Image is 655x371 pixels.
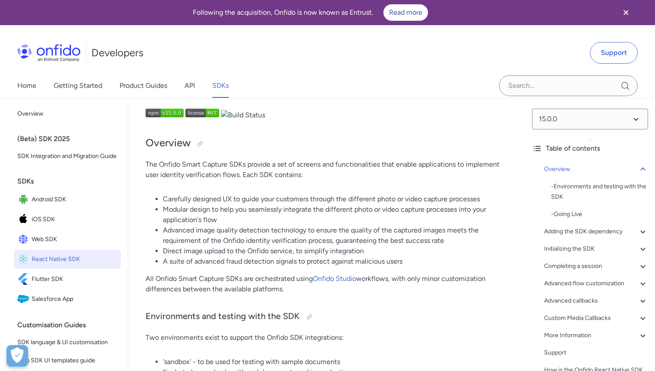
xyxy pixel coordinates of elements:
img: IconiOS SDK [17,213,32,226]
span: Overview [17,109,117,119]
div: (Beta) SDK 2025 [17,130,124,148]
input: Onfido search input field [499,75,638,96]
span: React Native SDK [32,253,117,265]
a: -Environments and testing with the SDK [551,181,648,202]
svg: Close banner [621,7,631,18]
img: IconWeb SDK [17,233,32,245]
div: Following the acquisition, Onfido is now known as Entrust. [10,4,610,21]
img: IconSalesforce App [17,293,32,305]
a: SDKs [212,74,229,98]
div: Table of contents [532,143,648,154]
img: npm [146,109,184,117]
a: IconAndroid SDKAndroid SDK [14,190,121,209]
a: Support [544,348,648,358]
a: Overview [544,164,648,174]
div: Customisation Guides [17,316,124,334]
a: Read more [383,4,428,21]
span: iOS SDK [32,213,117,226]
li: A suite of advanced fraud detection signals to protect against malicious users [163,256,508,267]
a: Onfido Studio [313,274,356,283]
h1: Developers [91,46,143,60]
li: Carefully designed UX to guide your customers through the different photo or video capture processes [163,194,508,204]
img: IconReact Native SDK [17,253,32,265]
img: IconFlutter SDK [17,273,32,285]
span: Web SDK UI templates guide [17,355,117,366]
a: SDK Integration and Migration Guide [14,148,121,165]
a: SDK language & UI customisation [14,334,121,351]
a: -Going Live [551,209,648,219]
span: Flutter SDK [32,273,117,285]
div: Cookie Preferences [6,345,28,367]
a: Completing a session [544,261,648,271]
a: Support [590,42,638,64]
span: Salesforce App [32,293,117,305]
img: NPM [185,109,219,117]
div: - Going Live [551,209,648,219]
a: Adding the SDK dependency [544,226,648,237]
p: The Onfido Smart Capture SDKs provide a set of screens and functionalities that enable applicatio... [146,159,508,180]
img: Build Status [221,110,265,120]
a: API [185,74,195,98]
a: More Information [544,330,648,341]
span: Web SDK [32,233,117,245]
span: SDK Integration and Migration Guide [17,151,117,161]
a: Initializing the SDK [544,244,648,254]
a: IconSalesforce AppSalesforce App [14,290,121,309]
div: SDKs [17,173,124,190]
a: Custom Media Callbacks [544,313,648,323]
div: - Environments and testing with the SDK [551,181,648,202]
li: 'sandbox' - to be used for testing with sample documents [163,357,508,367]
p: All Onfido Smart Capture SDKs are orchestrated using workflows, with only minor customization dif... [146,274,508,294]
a: Product Guides [120,74,167,98]
p: Two environments exist to support the Onfido SDK integrations: [146,332,508,343]
a: Web SDK UI templates guide [14,352,121,369]
a: IconWeb SDKWeb SDK [14,230,121,249]
h2: Overview [146,136,508,151]
a: IconReact Native SDKReact Native SDK [14,250,121,269]
img: Onfido Logo [17,44,81,61]
a: Advanced flow customization [544,278,648,289]
button: Open Preferences [6,345,28,367]
a: Overview [14,105,121,123]
a: IconFlutter SDKFlutter SDK [14,270,121,289]
a: Advanced callbacks [544,296,648,306]
a: IconiOS SDKiOS SDK [14,210,121,229]
h3: Environments and testing with the SDK [146,310,508,324]
button: Close banner [610,2,642,23]
li: Advanced image quality detection technology to ensure the quality of the captured images meets th... [163,225,508,246]
a: Home [17,74,36,98]
span: SDK language & UI customisation [17,337,117,348]
li: Direct image upload to the Onfido service, to simplify integration [163,246,508,256]
img: IconAndroid SDK [17,194,32,206]
li: Modular design to help you seamlessly integrate the different photo or video capture processes in... [163,204,508,225]
span: Android SDK [32,194,117,206]
a: Getting Started [54,74,102,98]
